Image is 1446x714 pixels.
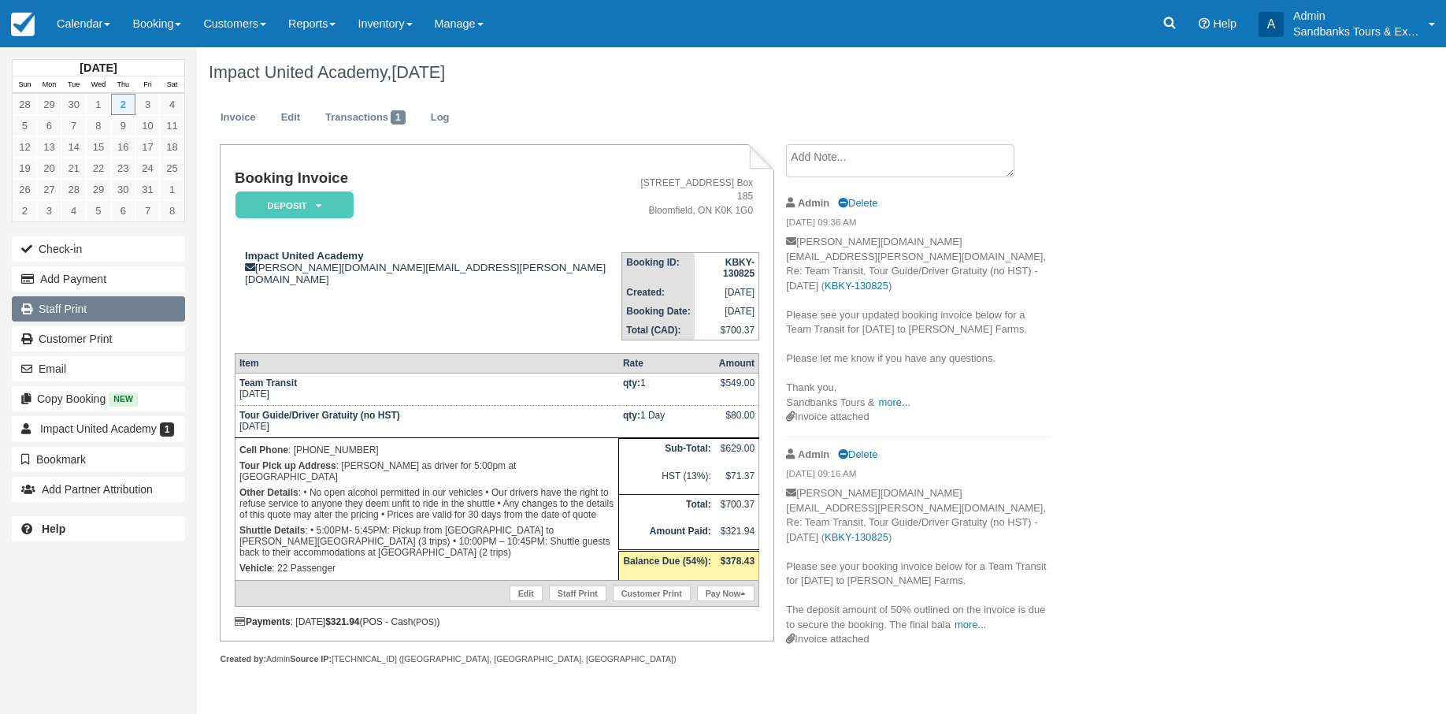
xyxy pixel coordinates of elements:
[549,586,606,601] a: Staff Print
[13,76,37,94] th: Sun
[623,410,640,421] strong: qty
[160,94,184,115] a: 4
[209,63,1270,82] h1: Impact United Academy,
[13,115,37,136] a: 5
[419,102,462,133] a: Log
[619,353,715,373] th: Rate
[715,439,759,467] td: $629.00
[235,250,621,285] div: [PERSON_NAME][DOMAIN_NAME][EMAIL_ADDRESS][PERSON_NAME][DOMAIN_NAME]
[111,76,135,94] th: Thu
[1213,17,1237,30] span: Help
[160,76,184,94] th: Sat
[13,200,37,221] a: 2
[878,396,910,408] a: more...
[239,525,305,536] strong: Shuttle Details
[160,422,175,437] span: 1
[209,102,268,133] a: Invoice
[235,373,618,405] td: [DATE]
[715,353,759,373] th: Amount
[1293,8,1419,24] p: Admin
[12,516,185,541] a: Help
[619,551,715,580] th: Balance Due (54%):
[111,158,135,179] a: 23
[239,560,614,576] p: : 22 Passenger
[838,197,877,209] a: Delete
[313,102,417,133] a: Transactions1
[239,410,400,421] strong: Tour Guide/Driver Gratuity (no HST)
[721,556,755,567] strong: $378.43
[239,458,614,485] p: : [PERSON_NAME] as driver for 5:00pm at [GEOGRAPHIC_DATA]
[37,136,61,158] a: 13
[109,392,138,406] span: New
[160,158,184,179] a: 25
[12,326,185,351] a: Customer Print
[239,485,614,522] p: : • No open alcohol permitted in our vehicles • Our drivers have the right to refuse service to a...
[135,76,160,94] th: Fri
[37,179,61,200] a: 27
[719,377,755,401] div: $549.00
[235,616,759,627] div: : [DATE] (POS - Cash )
[12,447,185,472] button: Bookmark
[61,94,86,115] a: 30
[695,302,759,321] td: [DATE]
[619,405,715,437] td: 1 Day
[12,236,185,262] button: Check-in
[786,410,1051,425] div: Invoice attached
[825,531,888,543] a: KBKY-130825
[695,283,759,302] td: [DATE]
[40,422,157,435] span: Impact United Academy
[61,115,86,136] a: 7
[239,377,297,389] strong: Team Transit
[135,94,160,115] a: 3
[11,13,35,36] img: checkfront-main-nav-mini-logo.png
[955,619,986,630] a: more...
[838,448,877,460] a: Delete
[715,494,759,522] td: $700.37
[290,654,332,664] strong: Source IP:
[391,62,445,82] span: [DATE]
[111,200,135,221] a: 6
[235,192,354,219] em: Deposit
[619,522,715,551] th: Amount Paid:
[160,200,184,221] a: 8
[160,115,184,136] a: 11
[786,486,1051,632] p: [PERSON_NAME][DOMAIN_NAME][EMAIL_ADDRESS][PERSON_NAME][DOMAIN_NAME], Re: Team Transit, Tour Guide...
[37,94,61,115] a: 29
[235,191,348,220] a: Deposit
[235,353,618,373] th: Item
[391,110,406,125] span: 1
[697,586,755,601] a: Pay Now
[619,373,715,405] td: 1
[695,321,759,340] td: $700.37
[239,522,614,560] p: : • 5:00PM- 5:45PM: Pickup from [GEOGRAPHIC_DATA] to [PERSON_NAME][GEOGRAPHIC_DATA] (3 trips) • 1...
[1199,18,1210,29] i: Help
[325,616,359,627] strong: $321.94
[613,586,691,601] a: Customer Print
[12,477,185,502] button: Add Partner Attribution
[135,179,160,200] a: 31
[111,94,135,115] a: 2
[86,94,110,115] a: 1
[61,136,86,158] a: 14
[269,102,312,133] a: Edit
[622,283,695,302] th: Created:
[111,179,135,200] a: 30
[622,321,695,340] th: Total (CAD):
[623,377,640,389] strong: qty
[61,179,86,200] a: 28
[135,200,160,221] a: 7
[786,216,1051,233] em: [DATE] 09:36 AM
[786,235,1051,410] p: [PERSON_NAME][DOMAIN_NAME][EMAIL_ADDRESS][PERSON_NAME][DOMAIN_NAME], Re: Team Transit, Tour Guide...
[42,522,65,535] b: Help
[619,439,715,467] th: Sub-Total:
[786,467,1051,485] em: [DATE] 09:16 AM
[413,617,437,627] small: (POS)
[723,257,755,279] strong: KBKY-130825
[160,136,184,158] a: 18
[135,136,160,158] a: 17
[622,252,695,283] th: Booking ID:
[37,76,61,94] th: Mon
[37,200,61,221] a: 3
[235,170,621,187] h1: Booking Invoice
[239,563,272,574] strong: Vehicle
